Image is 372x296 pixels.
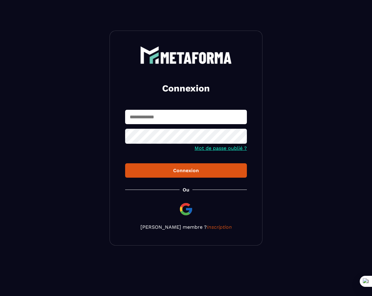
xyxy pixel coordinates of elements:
[125,224,247,230] p: [PERSON_NAME] membre ?
[179,202,193,216] img: google
[207,224,232,230] a: Inscription
[130,168,242,173] div: Connexion
[195,145,247,151] a: Mot de passe oublié ?
[125,163,247,178] button: Connexion
[183,187,189,193] p: Ou
[125,46,247,64] a: logo
[132,82,240,94] h2: Connexion
[140,46,232,64] img: logo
